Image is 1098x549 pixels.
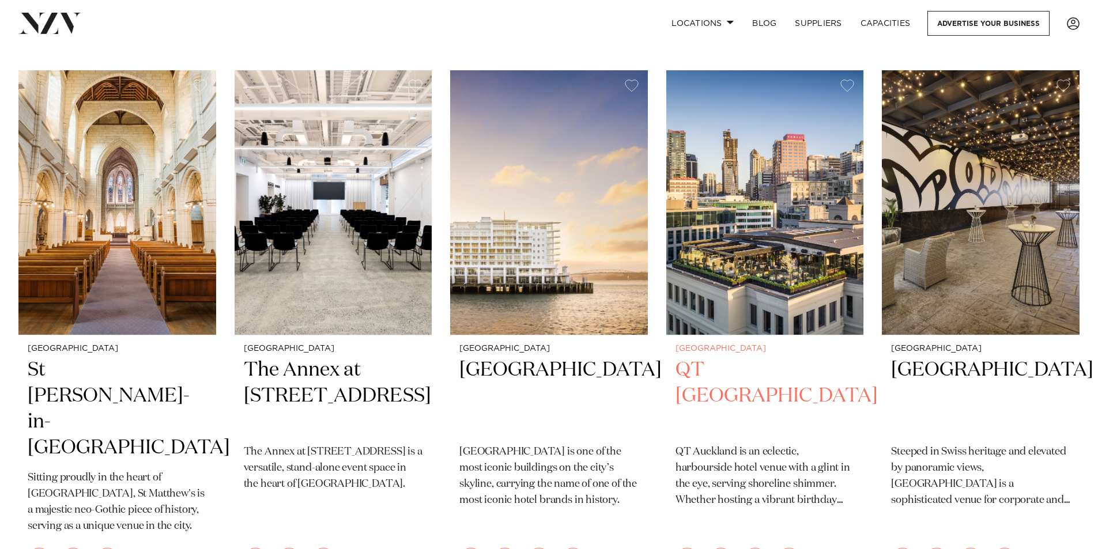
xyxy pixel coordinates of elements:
[927,11,1050,36] a: Advertise your business
[891,444,1070,509] p: Steeped in Swiss heritage and elevated by panoramic views, [GEOGRAPHIC_DATA] is a sophisticated v...
[244,357,423,435] h2: The Annex at [STREET_ADDRESS]
[459,444,639,509] p: [GEOGRAPHIC_DATA] is one of the most iconic buildings on the city’s skyline, carrying the name of...
[676,344,855,353] small: [GEOGRAPHIC_DATA]
[28,357,207,461] h2: St [PERSON_NAME]-in-[GEOGRAPHIC_DATA]
[786,11,851,36] a: SUPPLIERS
[662,11,743,36] a: Locations
[891,344,1070,353] small: [GEOGRAPHIC_DATA]
[676,357,855,435] h2: QT [GEOGRAPHIC_DATA]
[244,344,423,353] small: [GEOGRAPHIC_DATA]
[743,11,786,36] a: BLOG
[459,344,639,353] small: [GEOGRAPHIC_DATA]
[676,444,855,509] p: QT Auckland is an eclectic, harbourside hotel venue with a glint in the eye, serving shoreline sh...
[244,444,423,493] p: The Annex at [STREET_ADDRESS] is a versatile, stand-alone event space in the heart of [GEOGRAPHIC...
[18,13,81,33] img: nzv-logo.png
[28,470,207,535] p: Sitting proudly in the heart of [GEOGRAPHIC_DATA], St Matthew's is a majestic neo-Gothic piece of...
[459,357,639,435] h2: [GEOGRAPHIC_DATA]
[891,357,1070,435] h2: [GEOGRAPHIC_DATA]
[851,11,920,36] a: Capacities
[28,344,207,353] small: [GEOGRAPHIC_DATA]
